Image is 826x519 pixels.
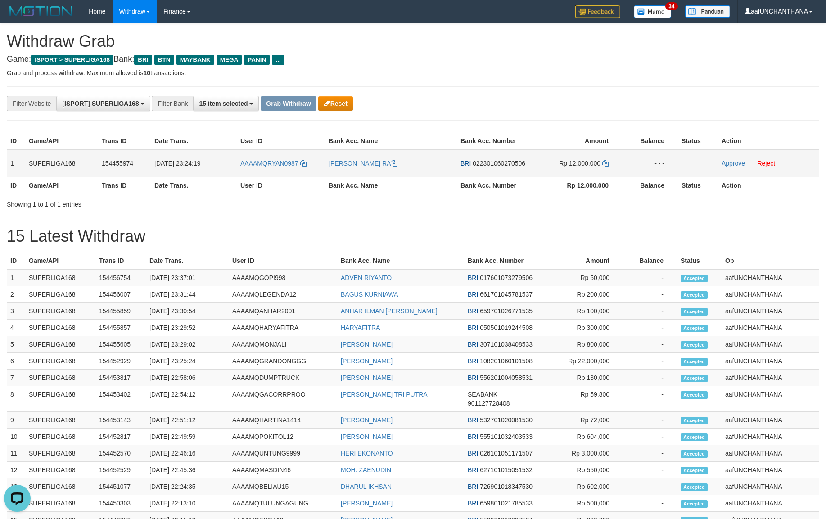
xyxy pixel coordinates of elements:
[7,412,25,429] td: 9
[480,307,533,315] span: Copy 659701026771535 to clipboard
[473,160,525,167] span: Copy 022301060270506 to clipboard
[681,450,708,458] span: Accepted
[102,160,133,167] span: 154455974
[152,96,193,111] div: Filter Bank
[722,303,819,320] td: aafUNCHANTHANA
[7,177,25,194] th: ID
[325,177,457,194] th: Bank Acc. Name
[538,133,622,149] th: Amount
[623,336,677,353] td: -
[623,445,677,462] td: -
[134,55,152,65] span: BRI
[7,462,25,478] td: 12
[575,5,620,18] img: Feedback.jpg
[722,429,819,445] td: aafUNCHANTHANA
[7,253,25,269] th: ID
[325,133,457,149] th: Bank Acc. Name
[677,253,722,269] th: Status
[261,96,316,111] button: Grab Withdraw
[95,353,146,370] td: 154452929
[681,417,708,424] span: Accepted
[480,450,533,457] span: Copy 026101051171507 to clipboard
[237,133,325,149] th: User ID
[146,495,229,512] td: [DATE] 22:13:10
[634,5,672,18] img: Button%20Memo.svg
[229,320,337,336] td: AAAAMQHARYAFITRA
[25,177,98,194] th: Game/API
[681,375,708,382] span: Accepted
[722,495,819,512] td: aafUNCHANTHANA
[193,96,259,111] button: 15 item selected
[146,429,229,445] td: [DATE] 22:49:59
[98,177,151,194] th: Trans ID
[229,336,337,353] td: AAAAMQMONJALI
[25,253,95,269] th: Game/API
[7,303,25,320] td: 3
[95,320,146,336] td: 154455857
[468,374,478,381] span: BRI
[7,196,338,209] div: Showing 1 to 1 of 1 entries
[542,353,623,370] td: Rp 22,000,000
[199,100,248,107] span: 15 item selected
[95,495,146,512] td: 154450303
[480,483,533,490] span: Copy 726901018347530 to clipboard
[25,133,98,149] th: Game/API
[623,495,677,512] td: -
[341,433,393,440] a: [PERSON_NAME]
[341,374,393,381] a: [PERSON_NAME]
[468,391,497,398] span: SEABANK
[480,374,533,381] span: Copy 556201004058531 to clipboard
[468,400,510,407] span: Copy 901127728408 to clipboard
[7,429,25,445] td: 10
[272,55,284,65] span: ...
[623,370,677,386] td: -
[341,274,392,281] a: ADVEN RIYANTO
[685,5,730,18] img: panduan.png
[341,357,393,365] a: [PERSON_NAME]
[7,445,25,462] td: 11
[468,433,478,440] span: BRI
[718,177,819,194] th: Action
[146,370,229,386] td: [DATE] 22:58:06
[4,4,31,31] button: Open LiveChat chat widget
[480,466,533,474] span: Copy 627101015051532 to clipboard
[95,429,146,445] td: 154452817
[681,391,708,399] span: Accepted
[681,467,708,474] span: Accepted
[31,55,113,65] span: ISPORT > SUPERLIGA168
[7,149,25,177] td: 1
[341,324,380,331] a: HARYAFITRA
[146,478,229,495] td: [DATE] 22:24:35
[244,55,270,65] span: PANIN
[457,177,538,194] th: Bank Acc. Number
[146,353,229,370] td: [DATE] 23:25:24
[25,336,95,353] td: SUPERLIGA168
[229,353,337,370] td: AAAAMQGRANDONGGG
[7,386,25,412] td: 8
[341,416,393,424] a: [PERSON_NAME]
[341,291,398,298] a: BAGUS KURNIAWA
[623,412,677,429] td: -
[146,269,229,286] td: [DATE] 23:37:01
[146,462,229,478] td: [DATE] 22:45:36
[25,412,95,429] td: SUPERLIGA168
[480,416,533,424] span: Copy 532701020081530 to clipboard
[7,96,56,111] div: Filter Website
[7,370,25,386] td: 7
[480,274,533,281] span: Copy 017601073279506 to clipboard
[229,286,337,303] td: AAAAMQLEGENDA12
[460,160,471,167] span: BRI
[7,320,25,336] td: 4
[678,133,718,149] th: Status
[722,286,819,303] td: aafUNCHANTHANA
[542,303,623,320] td: Rp 100,000
[25,286,95,303] td: SUPERLIGA168
[538,177,622,194] th: Rp 12.000.000
[229,495,337,512] td: AAAAMQTULUNGAGUNG
[468,291,478,298] span: BRI
[229,269,337,286] td: AAAAMQGOPI998
[623,478,677,495] td: -
[95,370,146,386] td: 154453817
[622,177,678,194] th: Balance
[95,253,146,269] th: Trans ID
